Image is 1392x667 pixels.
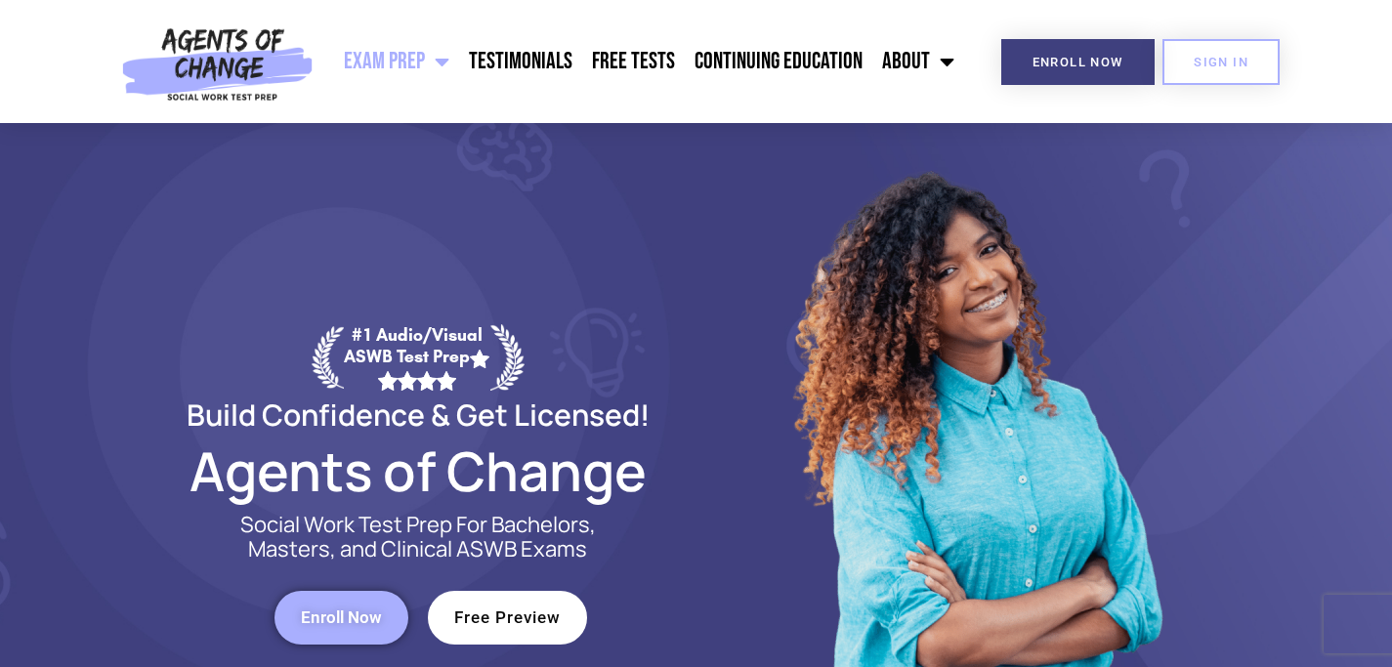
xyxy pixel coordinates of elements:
[274,591,408,645] a: Enroll Now
[218,513,618,562] p: Social Work Test Prep For Bachelors, Masters, and Clinical ASWB Exams
[454,609,561,626] span: Free Preview
[685,37,872,86] a: Continuing Education
[140,448,696,493] h2: Agents of Change
[301,609,382,626] span: Enroll Now
[459,37,582,86] a: Testimonials
[1194,56,1248,68] span: SIGN IN
[1001,39,1155,85] a: Enroll Now
[1033,56,1123,68] span: Enroll Now
[428,591,587,645] a: Free Preview
[344,324,490,390] div: #1 Audio/Visual ASWB Test Prep
[140,400,696,429] h2: Build Confidence & Get Licensed!
[582,37,685,86] a: Free Tests
[334,37,459,86] a: Exam Prep
[872,37,964,86] a: About
[1162,39,1280,85] a: SIGN IN
[322,37,964,86] nav: Menu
